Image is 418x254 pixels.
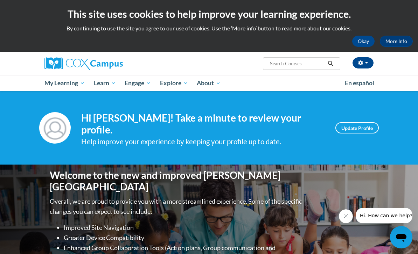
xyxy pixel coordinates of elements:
[81,112,325,136] h4: Hi [PERSON_NAME]! Take a minute to review your profile.
[193,75,225,91] a: About
[64,223,304,233] li: Improved Site Navigation
[89,75,120,91] a: Learn
[5,24,413,32] p: By continuing to use the site you agree to our use of cookies. Use the ‘More info’ button to read...
[40,75,89,91] a: My Learning
[197,79,221,87] span: About
[81,136,325,147] div: Help improve your experience by keeping your profile up to date.
[50,196,304,217] p: Overall, we are proud to provide you with a more streamlined experience. Some of the specific cha...
[125,79,151,87] span: Engage
[44,57,147,70] a: Cox Campus
[50,169,304,193] h1: Welcome to the new and improved [PERSON_NAME][GEOGRAPHIC_DATA]
[339,209,353,223] iframe: Close message
[340,76,379,90] a: En español
[345,79,374,87] span: En español
[352,36,375,47] button: Okay
[39,112,71,144] img: Profile Image
[160,79,188,87] span: Explore
[353,57,374,68] button: Account Settings
[94,79,116,87] span: Learn
[269,59,325,68] input: Search Courses
[44,57,123,70] img: Cox Campus
[5,7,413,21] h2: This site uses cookies to help improve your learning experience.
[39,75,379,91] div: Main menu
[390,226,412,248] iframe: Button to launch messaging window
[356,208,412,223] iframe: Message from company
[325,59,336,68] button: Search
[44,79,85,87] span: My Learning
[120,75,155,91] a: Engage
[64,233,304,243] li: Greater Device Compatibility
[155,75,193,91] a: Explore
[335,122,379,133] a: Update Profile
[380,36,413,47] a: More Info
